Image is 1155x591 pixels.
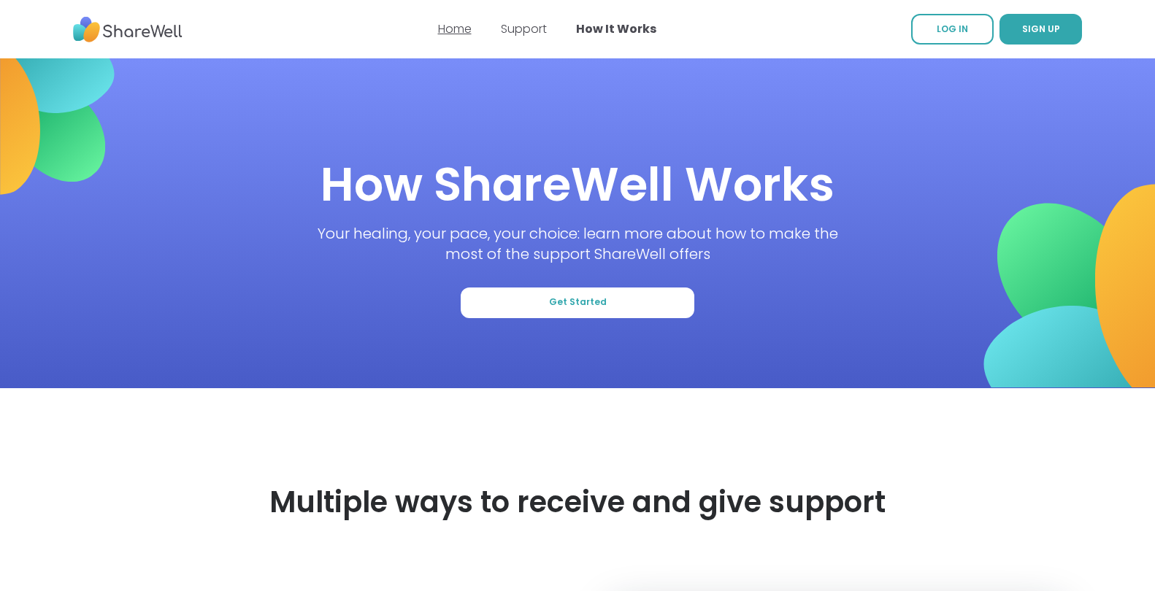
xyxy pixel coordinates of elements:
[1022,23,1060,35] span: SIGN UP
[501,20,547,37] a: Support
[461,287,694,318] button: Get Started
[269,482,886,522] h2: Multiple ways to receive and give support
[576,20,656,37] a: How It Works
[315,223,840,264] p: Your healing, your pace, your choice: learn more about how to make the most of the support ShareW...
[321,152,834,217] h1: How ShareWell Works
[937,23,968,35] span: LOG IN
[549,296,607,309] span: Get Started
[999,14,1082,45] button: SIGN UP
[438,20,472,37] a: Home
[911,14,994,45] a: LOG IN
[73,9,183,50] img: ShareWell Nav Logo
